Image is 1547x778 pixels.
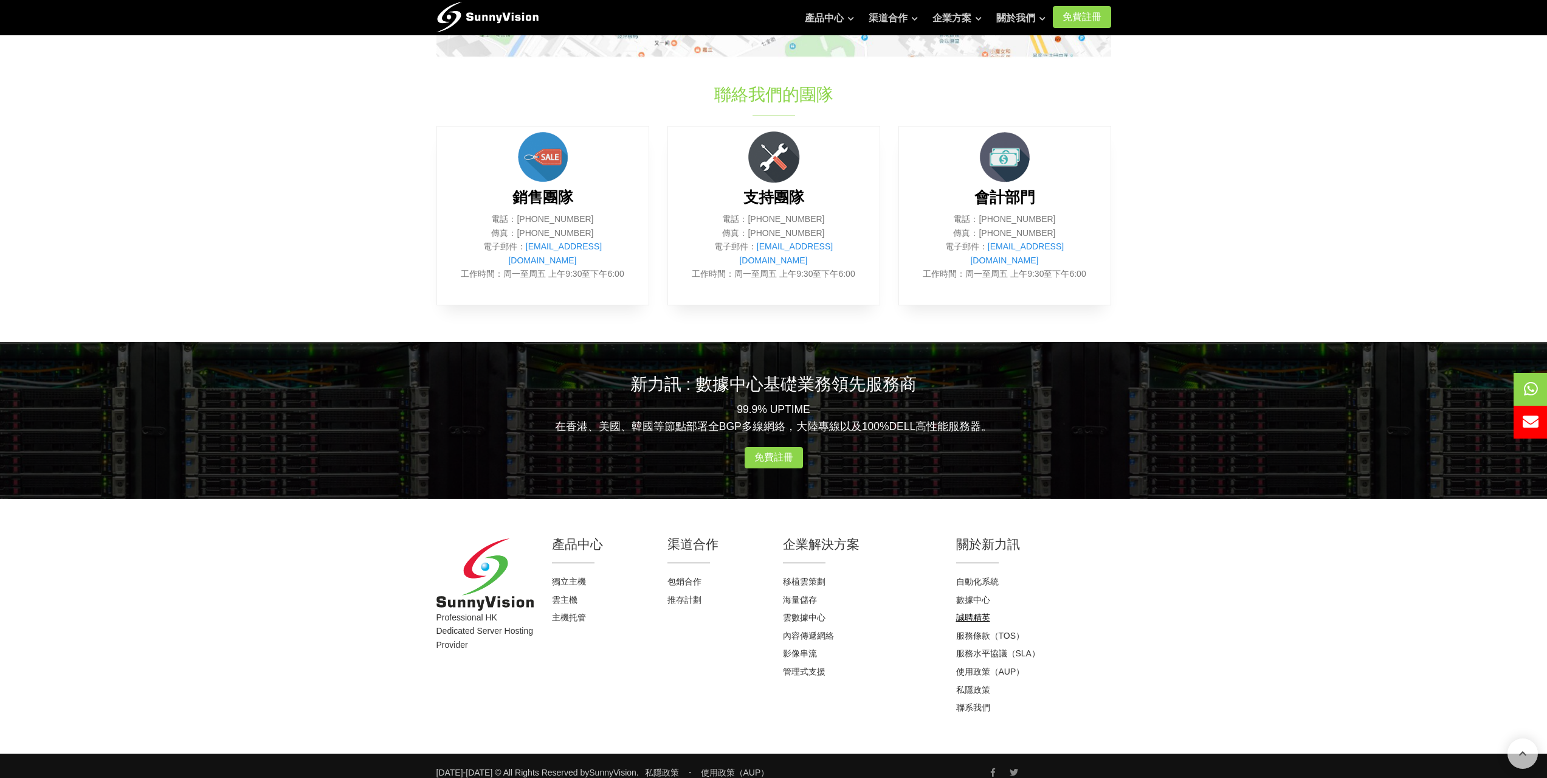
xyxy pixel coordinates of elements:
[589,768,636,777] a: SunnyVision
[427,538,543,717] div: Professional HK Dedicated Server Hosting Provider
[932,6,982,30] a: 企業方案
[667,595,701,605] a: 推存計劃
[974,189,1035,206] b: 會計部門
[686,212,861,280] p: 電話：[PHONE_NUMBER] 傳真：[PHONE_NUMBER] 電子郵件： 工作時間：周一至周五 上午9:30至下午6:00
[512,127,573,187] img: sales.png
[956,595,990,605] a: 數據中心
[701,768,770,777] a: 使用政策（AUP）
[783,648,817,658] a: 影像串流
[667,535,765,553] h2: 渠道合作
[552,613,586,622] a: 主機托管
[783,631,834,641] a: 內容傳遞網絡
[917,212,1092,280] p: 電話：[PHONE_NUMBER] 傳真：[PHONE_NUMBER] 電子郵件： 工作時間：周一至周五 上午9:30至下午6:00
[455,212,630,280] p: 電話：[PHONE_NUMBER] 傳真：[PHONE_NUMBER] 電子郵件： 工作時間：周一至周五 上午9:30至下午6:00
[956,648,1040,658] a: 服務水平協議（SLA）
[783,535,938,553] h2: 企業解決方案
[739,241,833,265] a: [EMAIL_ADDRESS][DOMAIN_NAME]
[783,595,817,605] a: 海量儲存
[743,127,804,187] img: flat-repair-tools.png
[956,613,990,622] a: 誠聘精英
[508,241,602,265] a: [EMAIL_ADDRESS][DOMAIN_NAME]
[645,768,679,777] a: 私隱政策
[436,372,1111,396] h2: 新力訊 : 數據中心基礎業務領先服務商
[956,535,1111,553] h2: 關於新力訊
[745,447,803,469] a: 免費註冊
[956,667,1025,676] a: 使用政策（AUP）
[552,595,577,605] a: 雲主機
[436,401,1111,435] p: 99.9% UPTIME 在香港、美國、韓國等節點部署全BGP多線網絡，大陸專線以及100%DELL高性能服務器。
[552,535,649,553] h2: 產品中心
[667,577,701,586] a: 包銷合作
[956,685,990,695] a: 私隱政策
[783,613,825,622] a: 雲數據中心
[571,83,976,106] h1: 聯絡我們的團隊
[956,577,999,586] a: 自動化系統
[783,577,825,586] a: 移植雲策劃
[743,189,804,206] b: 支持團隊
[970,241,1064,265] a: [EMAIL_ADDRESS][DOMAIN_NAME]
[956,631,1025,641] a: 服務條款（TOS）
[805,6,854,30] a: 產品中心
[956,703,990,712] a: 聯系我們
[974,127,1035,187] img: money.png
[1053,6,1111,28] a: 免費註冊
[869,6,918,30] a: 渠道合作
[436,538,534,611] img: SunnyVision Limited
[686,768,694,777] span: ・
[996,6,1046,30] a: 關於我們
[552,577,586,586] a: 獨立主機
[512,189,573,206] b: 銷售團隊
[783,667,825,676] a: 管理式支援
